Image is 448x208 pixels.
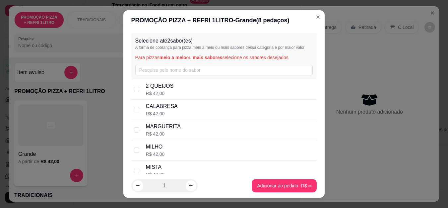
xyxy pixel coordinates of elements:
[135,37,313,45] p: Selecione até 2 sabor(es)
[252,179,317,192] button: Adicionar ao pedido -R$ ∞
[146,123,181,131] p: MARGUERITA
[146,171,165,178] div: R$ 42,00
[146,82,174,90] p: 2 QUEIJOS
[135,54,313,61] p: Para pizzas ou selecione os sabores desejados
[285,45,304,50] span: maior valor
[313,12,323,22] button: Close
[146,102,178,110] p: CALABRESA
[146,163,165,171] p: MISTA
[146,90,174,97] div: R$ 42,00
[135,45,313,50] p: A forma de cobrança para pizza meio a meio ou mais sabores dessa categoria é por
[146,110,178,117] div: R$ 42,00
[146,143,165,151] p: MILHO
[186,180,196,191] button: increase-product-quantity
[163,182,166,190] p: 1
[193,55,223,60] span: mais sabores
[135,65,313,75] input: Pesquise pelo nome do sabor
[146,131,181,137] div: R$ 42,00
[146,151,165,157] div: R$ 42,00
[160,55,186,60] span: meio a meio
[131,16,317,25] div: PROMOÇÃO PIZZA + REFRI 1LITRO - Grande ( 8 pedaços)
[133,180,143,191] button: decrease-product-quantity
